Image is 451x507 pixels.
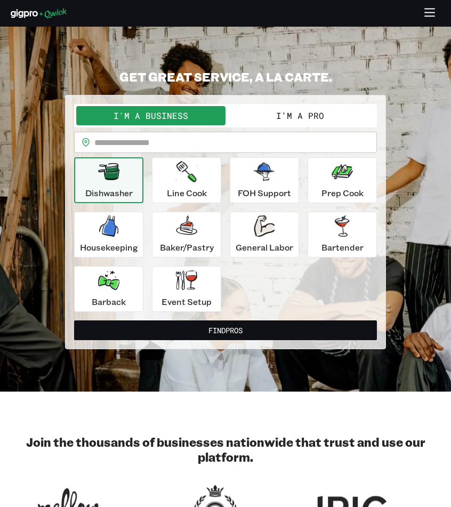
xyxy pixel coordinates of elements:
[76,106,226,125] button: I'm a Business
[230,212,299,257] button: General Labor
[11,434,440,464] h2: Join the thousands of businesses nationwide that trust and use our platform.
[152,212,221,257] button: Baker/Pastry
[92,295,126,308] p: Barback
[226,106,375,125] button: I'm a Pro
[230,157,299,203] button: FOH Support
[321,187,364,199] p: Prep Cook
[308,157,377,203] button: Prep Cook
[321,241,364,254] p: Bartender
[85,187,133,199] p: Dishwasher
[238,187,291,199] p: FOH Support
[160,241,214,254] p: Baker/Pastry
[80,241,138,254] p: Housekeeping
[74,320,377,340] button: FindPros
[152,157,221,203] button: Line Cook
[308,212,377,257] button: Bartender
[65,69,386,84] h2: GET GREAT SERVICE, A LA CARTE.
[74,266,143,312] button: Barback
[152,266,221,312] button: Event Setup
[162,295,212,308] p: Event Setup
[74,157,143,203] button: Dishwasher
[167,187,207,199] p: Line Cook
[236,241,293,254] p: General Labor
[74,212,143,257] button: Housekeeping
